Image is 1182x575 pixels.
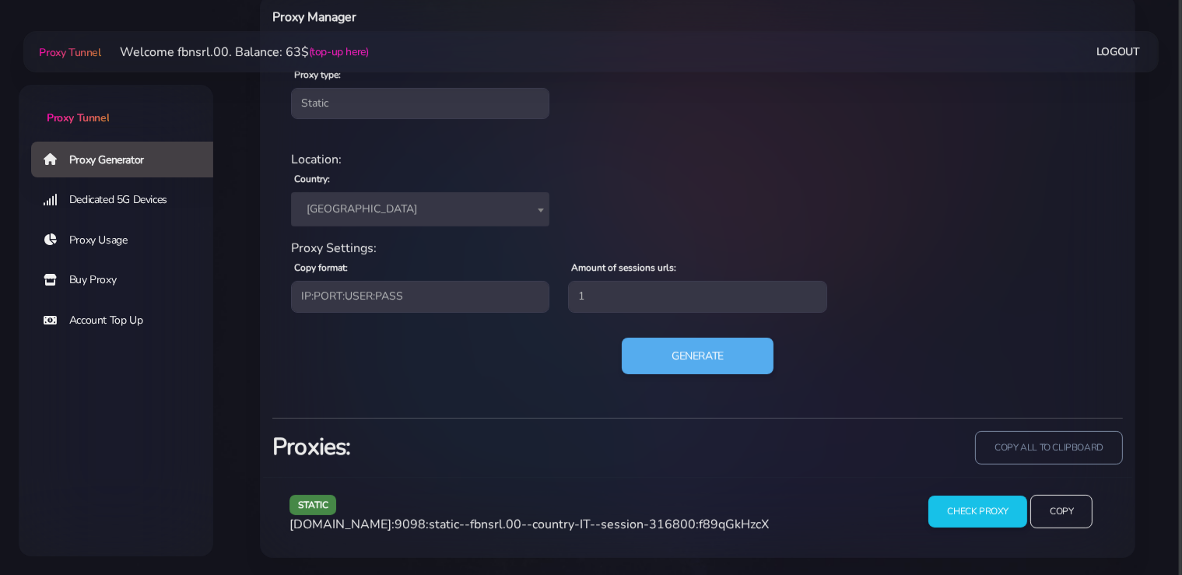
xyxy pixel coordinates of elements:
span: Proxy Tunnel [39,45,100,60]
iframe: Webchat Widget [1107,500,1163,556]
a: Logout [1096,37,1140,66]
a: Buy Proxy [31,262,226,298]
span: Proxy Tunnel [47,110,109,125]
input: Check Proxy [928,496,1027,528]
label: Proxy type: [294,68,341,82]
h3: Proxies: [272,431,689,463]
input: copy all to clipboard [975,431,1123,465]
span: static [289,495,337,514]
label: Amount of sessions urls: [571,261,676,275]
button: Generate [622,338,773,375]
li: Welcome fbnsrl.00. Balance: 63$ [101,43,369,61]
a: Account Top Up [31,303,226,338]
a: Dedicated 5G Devices [31,182,226,218]
a: Proxy Usage [31,223,226,258]
span: Italy [300,198,540,220]
a: Proxy Tunnel [36,40,100,65]
label: Country: [294,172,330,186]
a: Proxy Tunnel [19,85,213,126]
input: Copy [1030,495,1093,528]
label: Copy format: [294,261,348,275]
span: Italy [291,192,549,226]
h6: Proxy Manager [272,7,761,27]
span: [DOMAIN_NAME]:9098:static--fbnsrl.00--country-IT--session-316800:f89qGkHzcX [289,516,769,533]
a: (top-up here) [309,44,369,60]
div: Proxy Settings: [282,239,1114,258]
a: Proxy Generator [31,142,226,177]
div: Location: [282,150,1114,169]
